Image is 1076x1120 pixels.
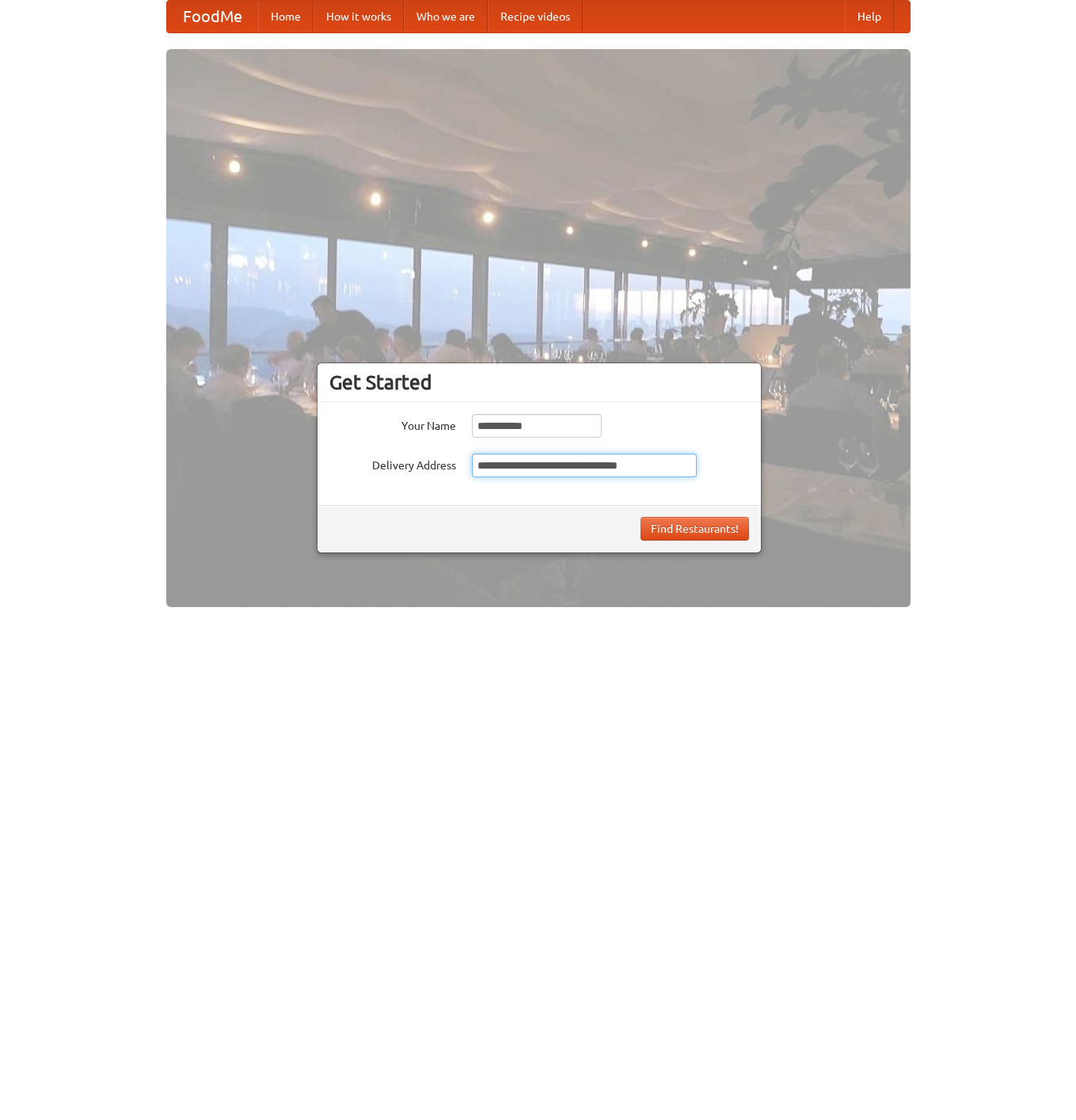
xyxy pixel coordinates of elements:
a: FoodMe [167,1,258,32]
a: Help [845,1,894,32]
a: Who we are [404,1,488,32]
a: How it works [314,1,404,32]
a: Recipe videos [488,1,583,32]
label: Delivery Address [329,454,456,473]
h3: Get Started [329,370,749,394]
label: Your Name [329,414,456,434]
a: Home [258,1,314,32]
button: Find Restaurants! [641,517,749,541]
